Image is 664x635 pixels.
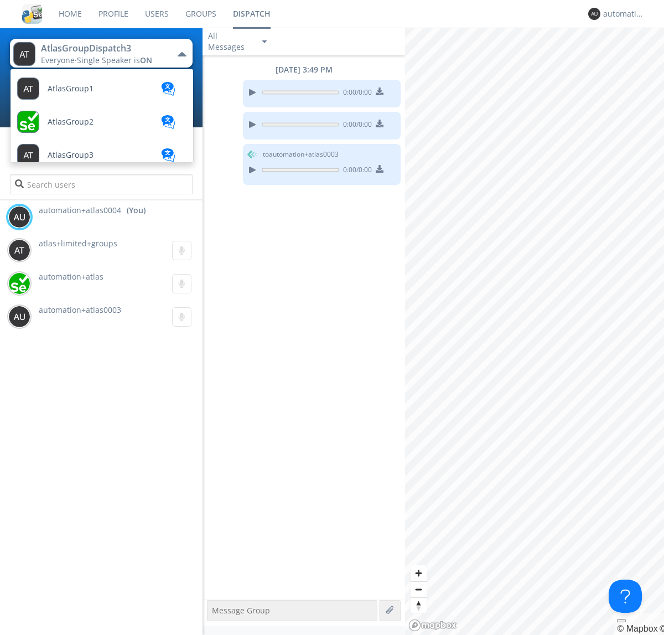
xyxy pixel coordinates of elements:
[376,165,383,173] img: download media button
[77,55,152,65] span: Single Speaker is
[603,8,645,19] div: automation+atlas0004
[10,39,192,68] button: AtlasGroupDispatch3Everyone·Single Speaker isON
[411,565,427,581] button: Zoom in
[339,120,372,132] span: 0:00 / 0:00
[408,619,457,632] a: Mapbox logo
[10,69,194,163] ul: AtlasGroupDispatch3Everyone·Single Speaker isON
[10,174,192,194] input: Search users
[8,206,30,228] img: 373638.png
[376,120,383,127] img: download media button
[262,40,267,43] img: caret-down-sm.svg
[140,55,152,65] span: ON
[339,165,372,177] span: 0:00 / 0:00
[339,87,372,100] span: 0:00 / 0:00
[48,151,94,159] span: AtlasGroup3
[411,582,427,597] span: Zoom out
[39,205,121,216] span: automation+atlas0004
[617,619,626,622] button: Toggle attribution
[8,306,30,328] img: 373638.png
[8,239,30,261] img: 373638.png
[617,624,657,633] a: Mapbox
[22,4,42,24] img: cddb5a64eb264b2086981ab96f4c1ba7
[127,205,146,216] div: (You)
[41,55,165,66] div: Everyone ·
[41,42,165,55] div: AtlasGroupDispatch3
[411,598,427,613] span: Reset bearing to north
[39,238,117,249] span: atlas+limited+groups
[263,149,339,159] span: to automation+atlas0003
[13,42,35,66] img: 373638.png
[376,87,383,95] img: download media button
[8,272,30,295] img: d2d01cd9b4174d08988066c6d424eccd
[609,580,642,613] iframe: Toggle Customer Support
[203,64,405,75] div: [DATE] 3:49 PM
[160,115,177,129] img: translation-blue.svg
[48,85,94,93] span: AtlasGroup1
[411,597,427,613] button: Reset bearing to north
[208,30,252,53] div: All Messages
[411,581,427,597] button: Zoom out
[588,8,600,20] img: 373638.png
[39,271,103,282] span: automation+atlas
[48,118,94,126] span: AtlasGroup2
[160,148,177,162] img: translation-blue.svg
[160,82,177,96] img: translation-blue.svg
[39,304,121,315] span: automation+atlas0003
